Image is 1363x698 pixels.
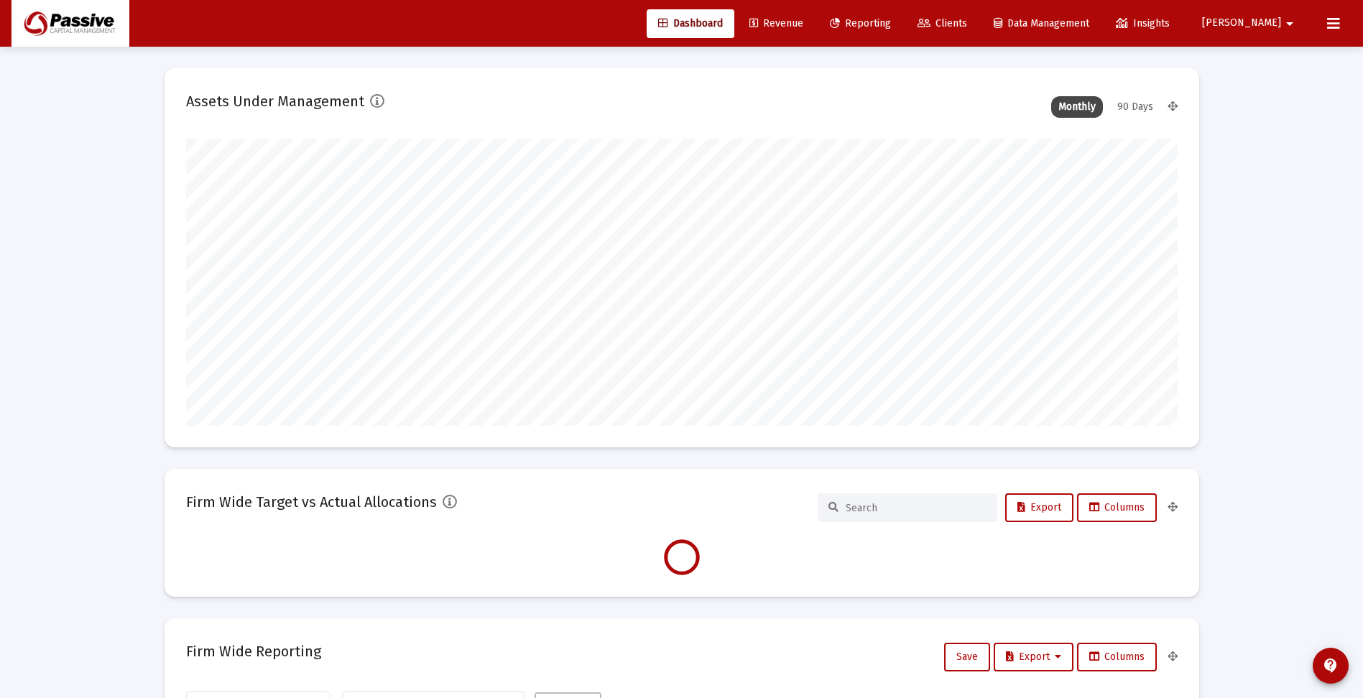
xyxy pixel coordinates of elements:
[1322,657,1339,674] mat-icon: contact_support
[1077,493,1157,522] button: Columns
[186,640,321,663] h2: Firm Wide Reporting
[918,17,967,29] span: Clients
[994,643,1073,671] button: Export
[1281,9,1298,38] mat-icon: arrow_drop_down
[994,17,1089,29] span: Data Management
[982,9,1101,38] a: Data Management
[738,9,815,38] a: Revenue
[186,490,437,513] h2: Firm Wide Target vs Actual Allocations
[1185,9,1316,37] button: [PERSON_NAME]
[1017,501,1061,513] span: Export
[1089,501,1145,513] span: Columns
[906,9,979,38] a: Clients
[1110,96,1160,118] div: 90 Days
[1077,643,1157,671] button: Columns
[749,17,803,29] span: Revenue
[1104,9,1181,38] a: Insights
[1202,17,1281,29] span: [PERSON_NAME]
[956,651,978,663] span: Save
[647,9,734,38] a: Dashboard
[1051,96,1103,118] div: Monthly
[186,90,364,113] h2: Assets Under Management
[818,9,902,38] a: Reporting
[944,643,990,671] button: Save
[846,502,987,514] input: Search
[1089,651,1145,663] span: Columns
[1116,17,1170,29] span: Insights
[830,17,891,29] span: Reporting
[1006,651,1061,663] span: Export
[22,9,119,38] img: Dashboard
[658,17,723,29] span: Dashboard
[1005,493,1073,522] button: Export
